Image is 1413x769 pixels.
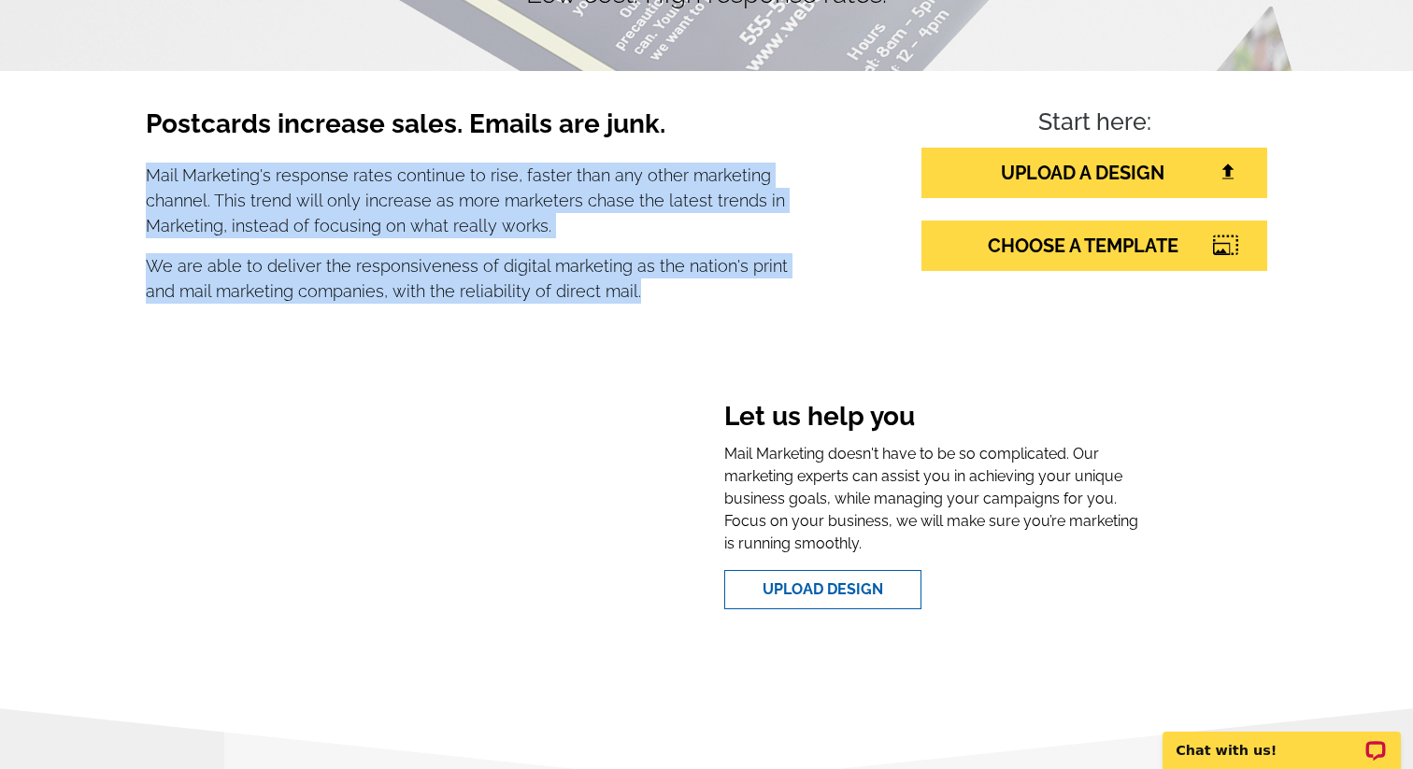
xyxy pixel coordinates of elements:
iframe: LiveChat chat widget [1150,710,1413,769]
h3: Let us help you [724,401,1142,436]
p: We are able to deliver the responsiveness of digital marketing as the nation's print and mail mar... [146,253,789,304]
p: Mail Marketing doesn't have to be so complicated. Our marketing experts can assist you in achievi... [724,443,1142,555]
iframe: Welcome To expresscopy [272,386,668,624]
a: UPLOAD A DESIGN [921,148,1267,198]
a: Upload Design [724,570,921,609]
h4: Start here: [921,108,1267,140]
a: CHOOSE A TEMPLATE [921,221,1267,271]
p: Mail Marketing's response rates continue to rise, faster than any other marketing channel. This t... [146,163,789,238]
h3: Postcards increase sales. Emails are junk. [146,108,789,155]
